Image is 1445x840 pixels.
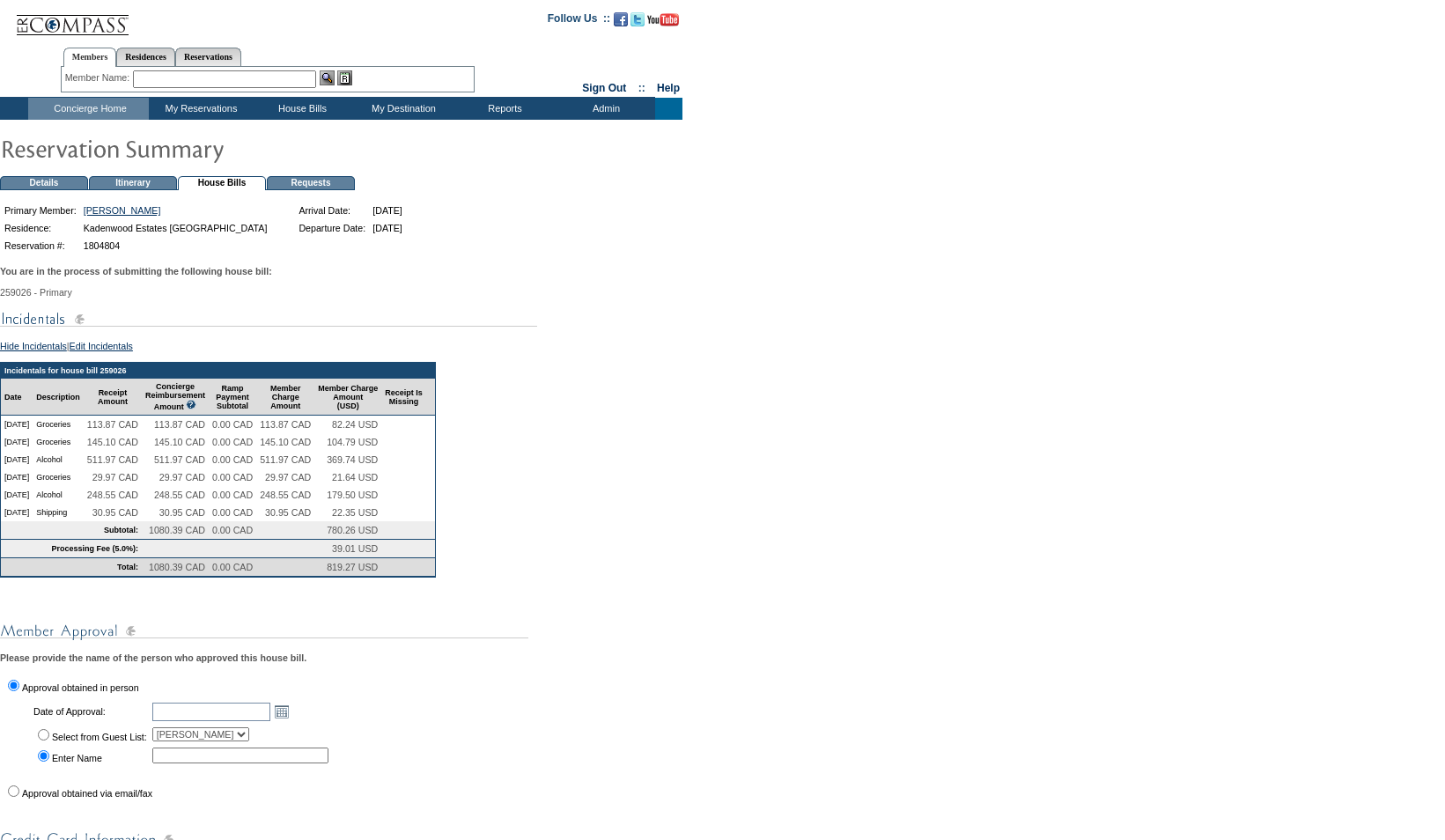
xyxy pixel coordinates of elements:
td: Alcohol [33,451,84,468]
td: [DATE] [1,433,33,451]
span: 113.87 CAD [260,419,311,430]
a: [PERSON_NAME] [84,205,161,216]
span: 145.10 CAD [260,437,311,447]
a: Follow us on Twitter [630,18,645,28]
span: 780.26 USD [327,525,378,535]
td: [DATE] [1,468,33,486]
td: Reservation #: [2,238,79,254]
span: 113.87 CAD [154,419,205,430]
span: :: [638,82,645,94]
td: Follow Us :: [548,11,610,32]
a: Members [63,48,117,67]
div: Member Name: [65,70,133,85]
span: 511.97 CAD [87,454,138,465]
td: Member Charge Amount [256,379,314,416]
span: 104.79 USD [327,437,378,447]
td: [DATE] [1,451,33,468]
span: 511.97 CAD [154,454,205,465]
span: 82.24 USD [332,419,378,430]
label: Approval obtained in person [22,682,139,693]
a: Edit Incidentals [70,341,133,351]
td: Groceries [33,468,84,486]
span: 29.97 CAD [92,472,138,483]
a: Help [657,82,680,94]
span: 1080.39 CAD [149,525,205,535]
span: 0.00 CAD [212,507,253,518]
td: Requests [267,176,355,190]
td: Kadenwood Estates [GEOGRAPHIC_DATA] [81,220,270,236]
td: Description [33,379,84,416]
span: 30.95 CAD [265,507,311,518]
td: Admin [554,98,655,120]
td: House Bills [178,176,266,190]
span: 0.00 CAD [212,490,253,500]
a: Sign Out [582,82,626,94]
td: Total: [1,558,142,577]
a: Subscribe to our YouTube Channel [647,18,679,28]
label: Enter Name [52,753,102,763]
span: 113.87 CAD [87,419,138,430]
img: Become our fan on Facebook [614,12,628,26]
span: 0.00 CAD [212,525,253,535]
span: 0.00 CAD [212,472,253,483]
span: 0.00 CAD [212,419,253,430]
td: Shipping [33,504,84,521]
td: Member Charge Amount (USD) [314,379,381,416]
td: [DATE] [1,416,33,433]
td: Groceries [33,416,84,433]
span: 369.74 USD [327,454,378,465]
span: 30.95 CAD [92,507,138,518]
td: Incidentals for house bill 259026 [1,363,435,379]
td: [DATE] [1,486,33,504]
span: 248.55 CAD [154,490,205,500]
span: 29.97 CAD [265,472,311,483]
a: Open the calendar popup. [272,702,291,721]
label: Approval obtained via email/fax [22,788,152,799]
a: Residences [116,48,175,66]
td: Concierge Reimbursement Amount [142,379,209,416]
td: 1804804 [81,238,270,254]
span: 22.35 USD [332,507,378,518]
td: Primary Member: [2,203,79,218]
td: [DATE] [370,220,405,236]
a: Become our fan on Facebook [614,18,628,28]
span: 248.55 CAD [260,490,311,500]
span: 21.64 USD [332,472,378,483]
td: Arrival Date: [296,203,368,218]
span: 30.95 CAD [159,507,205,518]
img: Follow us on Twitter [630,12,645,26]
span: 145.10 CAD [87,437,138,447]
td: My Destination [351,98,453,120]
span: 248.55 CAD [87,490,138,500]
td: Subtotal: [1,521,142,540]
td: Reports [453,98,554,120]
td: Alcohol [33,486,84,504]
td: Groceries [33,433,84,451]
span: 179.50 USD [327,490,378,500]
td: Processing Fee (5.0%): [1,540,142,558]
td: House Bills [250,98,351,120]
span: 0.00 CAD [212,437,253,447]
td: Departure Date: [296,220,368,236]
td: Concierge Home [28,98,149,120]
td: [DATE] [370,203,405,218]
span: 145.10 CAD [154,437,205,447]
td: Date [1,379,33,416]
span: 511.97 CAD [260,454,311,465]
td: Residence: [2,220,79,236]
span: 819.27 USD [327,562,378,572]
img: View [320,70,335,85]
span: 1080.39 CAD [149,562,205,572]
img: Subscribe to our YouTube Channel [647,13,679,26]
label: Select from Guest List: [52,732,147,742]
td: Ramp Payment Subtotal [209,379,256,416]
span: 39.01 USD [332,543,378,554]
td: Date of Approval: [32,700,149,723]
td: My Reservations [149,98,250,120]
td: [DATE] [1,504,33,521]
td: Receipt Is Missing [381,379,426,416]
span: 0.00 CAD [212,454,253,465]
img: questionMark_lightBlue.gif [186,400,196,409]
a: Reservations [175,48,241,66]
td: Itinerary [89,176,177,190]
